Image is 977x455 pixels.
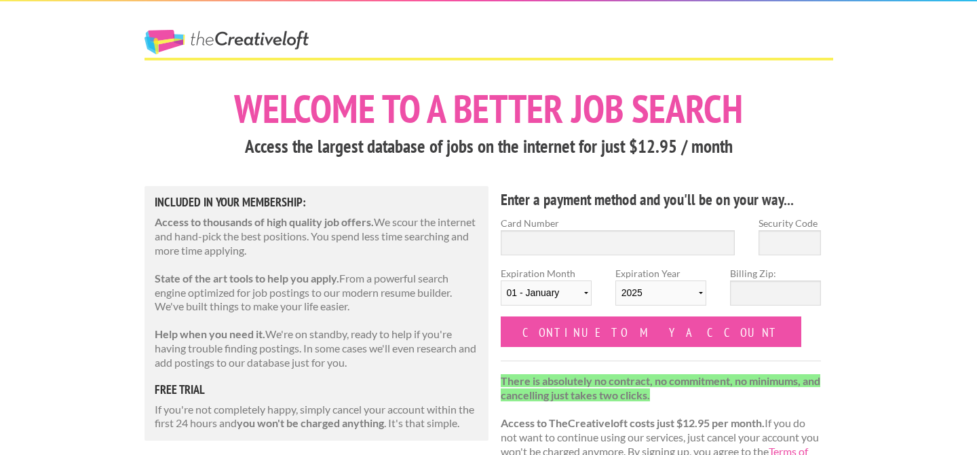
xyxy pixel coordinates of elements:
select: Expiration Year [615,280,706,306]
label: Billing Zip: [730,266,821,280]
a: The Creative Loft [145,30,309,54]
strong: Access to thousands of high quality job offers. [155,215,374,228]
h5: Included in Your Membership: [155,196,479,208]
label: Card Number [501,216,735,230]
label: Expiration Year [615,266,706,316]
select: Expiration Month [501,280,592,306]
label: Security Code [759,216,821,230]
h5: free trial [155,384,479,396]
p: We scour the internet and hand-pick the best positions. You spend less time searching and more ti... [155,215,479,257]
label: Expiration Month [501,266,592,316]
h4: Enter a payment method and you'll be on your way... [501,189,822,211]
p: We're on standby, ready to help if you're having trouble finding postings. In some cases we'll ev... [155,327,479,369]
strong: Access to TheCreativeloft costs just $12.95 per month. [501,416,765,429]
p: If you're not completely happy, simply cancel your account within the first 24 hours and . It's t... [155,403,479,431]
strong: Help when you need it. [155,327,265,340]
p: From a powerful search engine optimized for job postings to our modern resume builder. We've buil... [155,272,479,314]
input: Continue to my account [501,316,802,347]
strong: you won't be charged anything [237,416,384,429]
h3: Access the largest database of jobs on the internet for just $12.95 / month [145,134,833,160]
strong: There is absolutely no contract, no commitment, no minimums, and cancelling just takes two clicks. [501,374,820,401]
h1: Welcome to a better job search [145,89,833,128]
strong: State of the art tools to help you apply. [155,272,339,285]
